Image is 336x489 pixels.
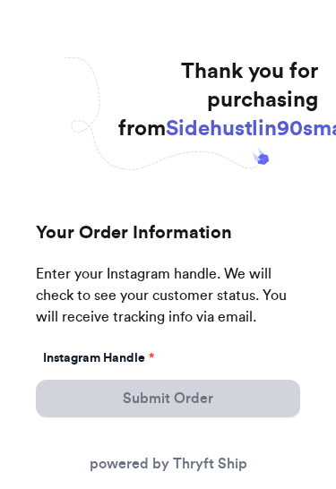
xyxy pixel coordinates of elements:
[90,457,247,471] a: powered by Thryft Ship
[36,263,300,346] p: Enter your Instagram handle. We will check to see your customer status. You will receive tracking...
[36,220,300,263] h2: Your Order Information
[118,57,318,143] h1: Thank you for purchasing from
[43,349,154,367] label: Instagram Handle
[36,380,300,417] button: Submit Order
